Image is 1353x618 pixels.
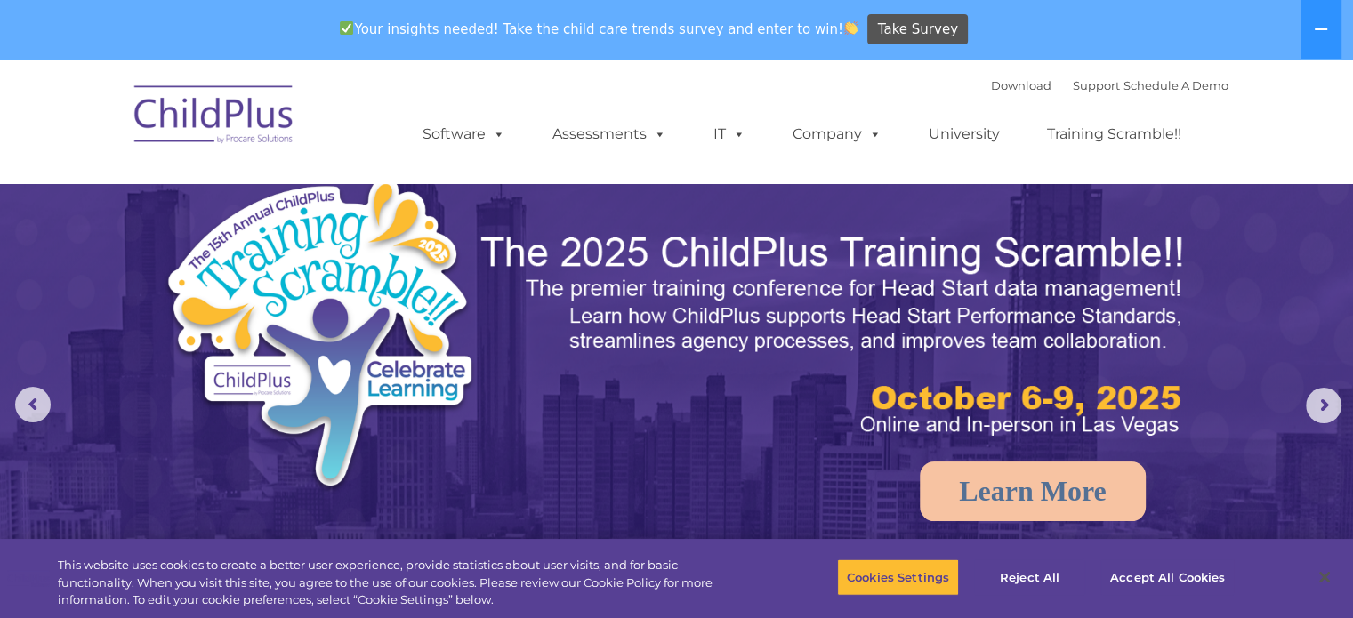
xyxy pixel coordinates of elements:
font: | [991,78,1228,92]
a: Support [1073,78,1120,92]
span: Phone number [247,190,323,204]
span: Last name [247,117,302,131]
div: This website uses cookies to create a better user experience, provide statistics about user visit... [58,557,745,609]
a: Learn More [920,461,1146,521]
button: Close [1305,558,1344,597]
a: Training Scramble!! [1029,116,1199,152]
button: Accept All Cookies [1100,558,1235,596]
span: Your insights needed! Take the child care trends survey and enter to win! [333,12,866,46]
a: University [911,116,1018,152]
img: ChildPlus by Procare Solutions [125,73,303,162]
a: Company [775,116,899,152]
button: Cookies Settings [837,558,959,596]
img: 👏 [844,21,858,35]
a: Assessments [535,116,684,152]
a: IT [696,116,763,152]
a: Schedule A Demo [1123,78,1228,92]
img: ✅ [340,21,353,35]
a: Software [405,116,523,152]
span: Take Survey [878,14,958,45]
a: Take Survey [867,14,968,45]
a: Download [991,78,1051,92]
button: Reject All [974,558,1085,596]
